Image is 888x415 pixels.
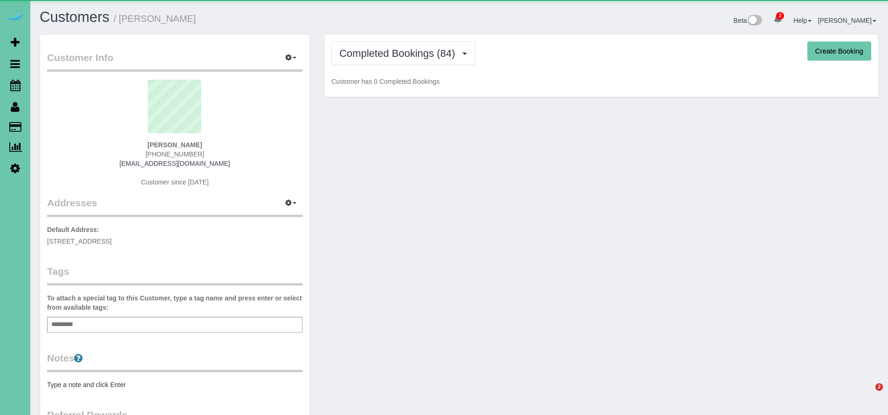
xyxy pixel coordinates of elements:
span: Customer since [DATE] [141,178,208,186]
legend: Customer Info [47,51,303,72]
a: Customers [40,9,110,25]
a: 2 [769,9,787,30]
a: Help [793,17,812,24]
pre: Type a note and click Enter [47,380,303,389]
img: New interface [747,15,762,27]
button: Create Booking [807,41,871,61]
small: / [PERSON_NAME] [114,14,196,24]
img: Automaid Logo [6,9,24,22]
span: 2 [776,12,784,20]
legend: Tags [47,265,303,286]
span: [STREET_ADDRESS] [47,238,111,245]
strong: [PERSON_NAME] [147,141,202,149]
span: [PHONE_NUMBER] [145,150,204,158]
label: Default Address: [47,225,99,234]
legend: Notes [47,351,303,372]
a: [EMAIL_ADDRESS][DOMAIN_NAME] [119,160,230,167]
span: Completed Bookings (84) [339,48,460,59]
iframe: Intercom live chat [856,383,879,406]
button: Completed Bookings (84) [331,41,475,65]
a: [PERSON_NAME] [818,17,876,24]
label: To attach a special tag to this Customer, type a tag name and press enter or select from availabl... [47,293,303,312]
span: 2 [875,383,883,391]
p: Customer has 0 Completed Bookings [331,77,871,86]
a: Beta [734,17,763,24]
